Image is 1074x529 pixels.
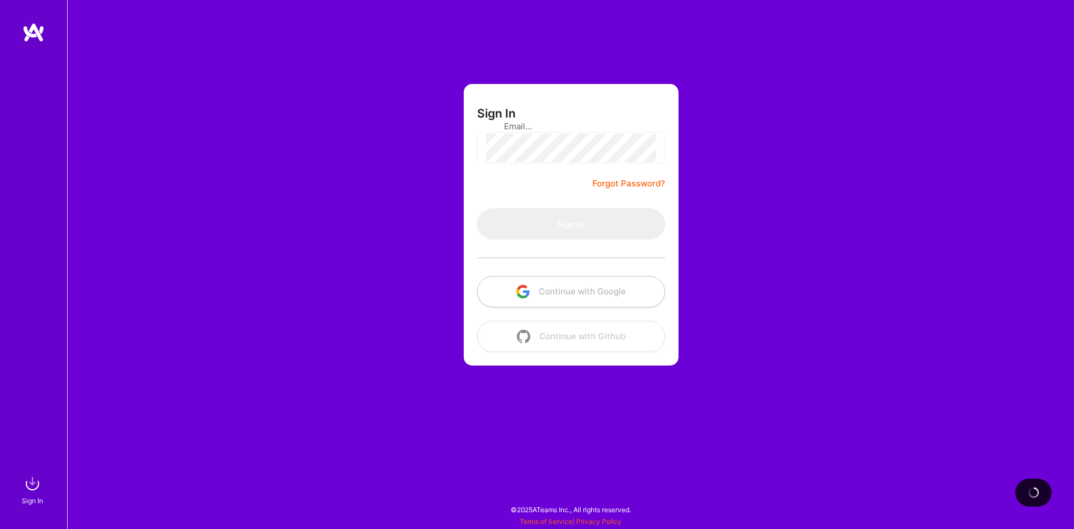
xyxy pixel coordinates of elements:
[517,330,530,343] img: icon
[520,517,621,526] span: |
[23,472,44,507] a: sign inSign In
[576,517,621,526] a: Privacy Policy
[504,112,638,141] input: Email...
[592,177,665,190] a: Forgot Password?
[477,276,665,307] button: Continue with Google
[477,321,665,352] button: Continue with Github
[1026,485,1041,500] img: loading
[520,517,572,526] a: Terms of Service
[67,495,1074,523] div: © 2025 ATeams Inc., All rights reserved.
[516,285,530,298] img: icon
[22,495,43,507] div: Sign In
[477,208,665,240] button: Sign In
[477,106,516,120] h3: Sign In
[21,472,44,495] img: sign in
[22,22,45,43] img: logo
